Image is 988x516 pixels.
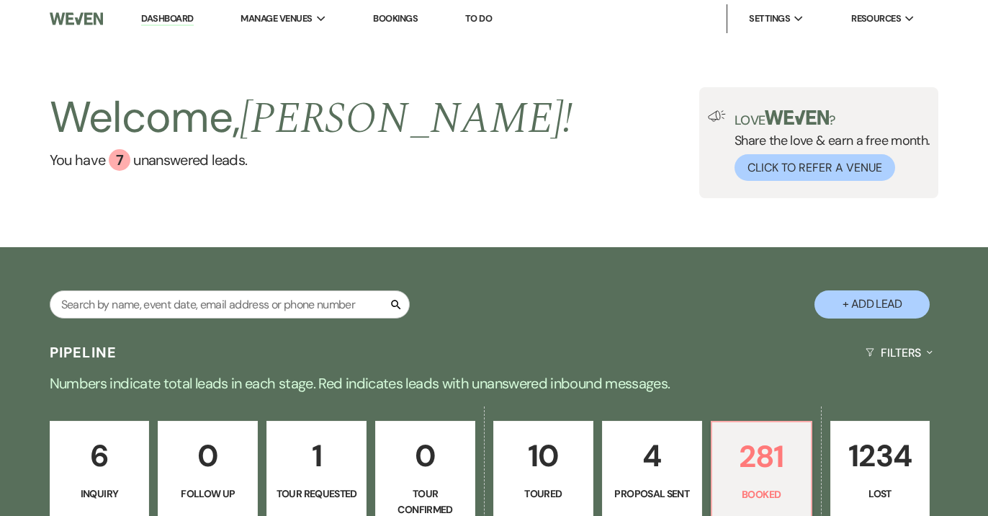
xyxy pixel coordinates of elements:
h3: Pipeline [50,342,117,362]
p: Follow Up [167,486,248,502]
a: Bookings [373,12,418,25]
a: To Do [465,12,492,25]
span: [PERSON_NAME] ! [240,86,572,152]
button: Click to Refer a Venue [735,154,895,181]
p: 1234 [840,432,921,480]
p: 281 [721,432,802,481]
p: 10 [503,432,584,480]
a: Dashboard [141,12,193,26]
button: Filters [860,334,938,372]
span: Settings [749,12,790,26]
span: Manage Venues [241,12,312,26]
div: Share the love & earn a free month. [726,110,930,181]
h2: Welcome, [50,87,573,149]
input: Search by name, event date, email address or phone number [50,290,410,319]
p: Tour Requested [276,486,357,502]
p: Love ? [735,110,930,127]
p: 6 [59,432,140,480]
p: Lost [840,486,921,502]
a: You have 7 unanswered leads. [50,149,573,171]
img: Weven Logo [50,4,104,34]
img: loud-speaker-illustration.svg [708,110,726,122]
p: Proposal Sent [611,486,693,502]
div: 7 [109,149,130,171]
p: 1 [276,432,357,480]
img: weven-logo-green.svg [765,110,829,125]
p: 0 [167,432,248,480]
button: + Add Lead [814,290,930,319]
span: Resources [851,12,901,26]
p: Toured [503,486,584,502]
p: Inquiry [59,486,140,502]
p: 0 [385,432,466,480]
p: 4 [611,432,693,480]
p: Booked [721,486,802,502]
